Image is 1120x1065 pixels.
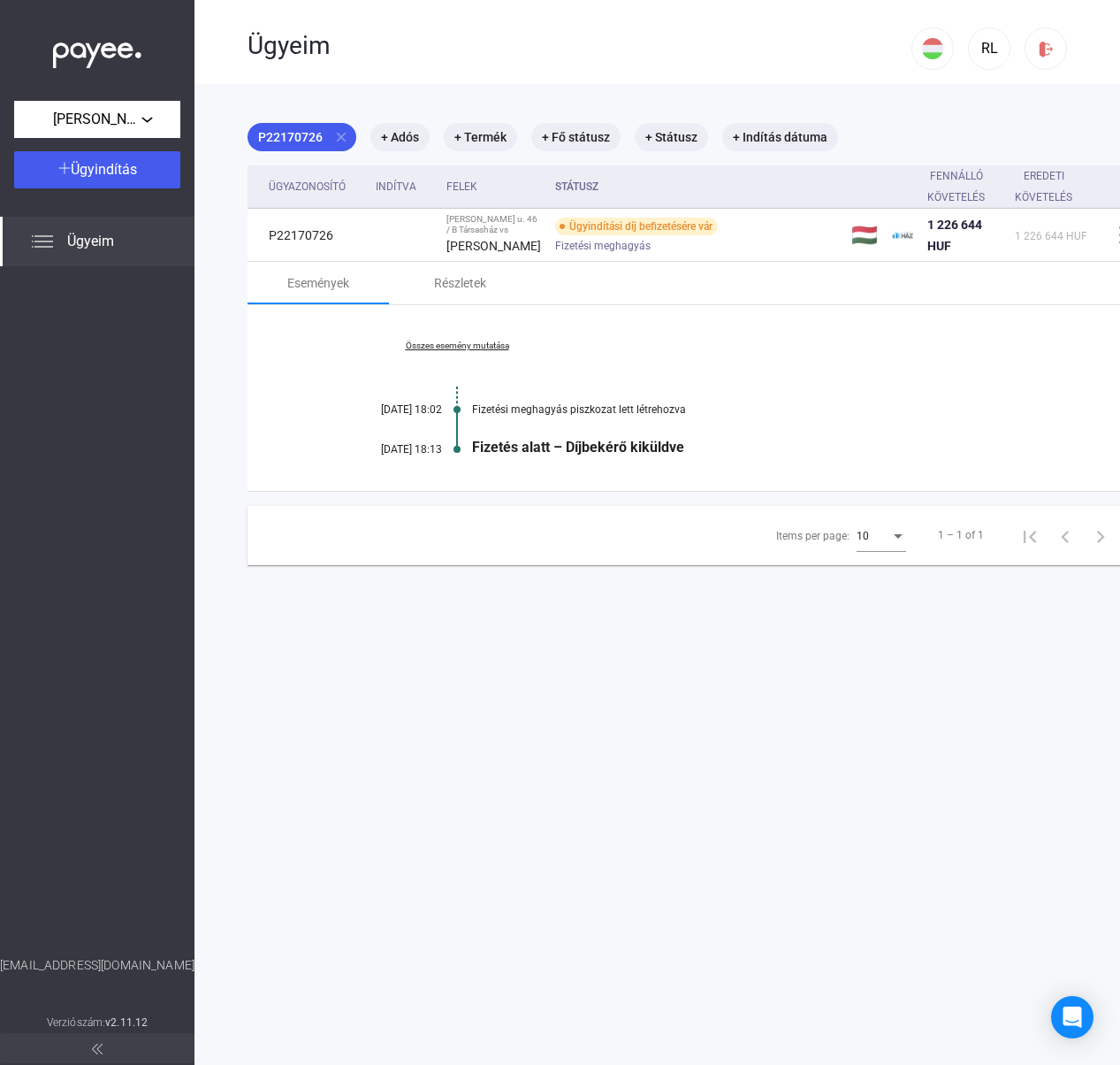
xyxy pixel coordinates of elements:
[1051,996,1093,1038] div: Open Intercom Messenger
[58,162,71,174] img: plus-white.svg
[376,176,432,197] div: Indítva
[333,129,349,145] mat-icon: close
[434,272,486,294] div: Részletek
[531,123,621,151] mat-chip: + Fő státusz
[857,525,906,546] mat-select: Items per page:
[105,1016,148,1029] strong: v2.11.12
[857,530,869,542] span: 10
[635,123,708,151] mat-chip: + Státusz
[844,209,885,262] td: 🇭🇺
[53,109,141,130] span: [PERSON_NAME] u. 46 / B Társasház
[67,231,114,252] span: Ügyeim
[968,27,1010,70] button: RL
[1012,517,1048,553] button: First page
[446,176,541,197] div: Felek
[248,123,356,151] mat-chip: P22170726
[1015,165,1088,208] div: Eredeti követelés
[370,123,430,151] mat-chip: + Adós
[927,165,985,208] div: Fennálló követelés
[922,38,943,59] img: HU
[14,101,180,138] button: [PERSON_NAME] u. 46 / B Társasház
[336,403,442,416] div: [DATE] 18:02
[71,161,137,178] span: Ügyindítás
[776,525,850,547] div: Items per page:
[446,176,477,197] div: Felek
[336,443,442,456] div: [DATE] 18:13
[974,38,1004,59] div: RL
[1015,230,1087,242] span: 1 226 644 HUF
[287,272,349,294] div: Események
[336,341,578,351] a: Összes esemény mutatása
[269,176,362,197] div: Ügyazonosító
[14,151,180,188] button: Ügyindítás
[92,1044,103,1054] img: arrow-double-left-grey.svg
[1025,27,1067,70] button: logout-red
[472,403,1072,416] div: Fizetési meghagyás piszkozat lett létrehozva
[911,27,954,70] button: HU
[722,123,838,151] mat-chip: + Indítás dátuma
[472,439,1072,456] div: Fizetés alatt – Díjbekérő kiküldve
[248,209,369,262] td: P22170726
[269,176,346,197] div: Ügyazonosító
[32,231,53,252] img: list.svg
[927,218,982,253] span: 1 226 644 HUF
[444,123,517,151] mat-chip: + Termék
[938,525,984,546] div: 1 – 1 of 1
[446,239,541,253] strong: [PERSON_NAME]
[1037,40,1055,58] img: logout-red
[555,235,651,257] span: Fizetési meghagyás
[548,165,844,209] th: Státusz
[53,33,141,69] img: white-payee-white-dot.svg
[892,225,913,246] img: ehaz-mini
[1015,165,1072,208] div: Eredeti követelés
[446,214,541,235] div: [PERSON_NAME] u. 46 / B Társasház vs
[376,176,416,197] div: Indítva
[555,218,718,235] div: Ügyindítási díj befizetésére vár
[1083,517,1118,553] button: Next page
[248,31,911,61] div: Ügyeim
[1048,517,1083,553] button: Previous page
[927,165,1001,208] div: Fennálló követelés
